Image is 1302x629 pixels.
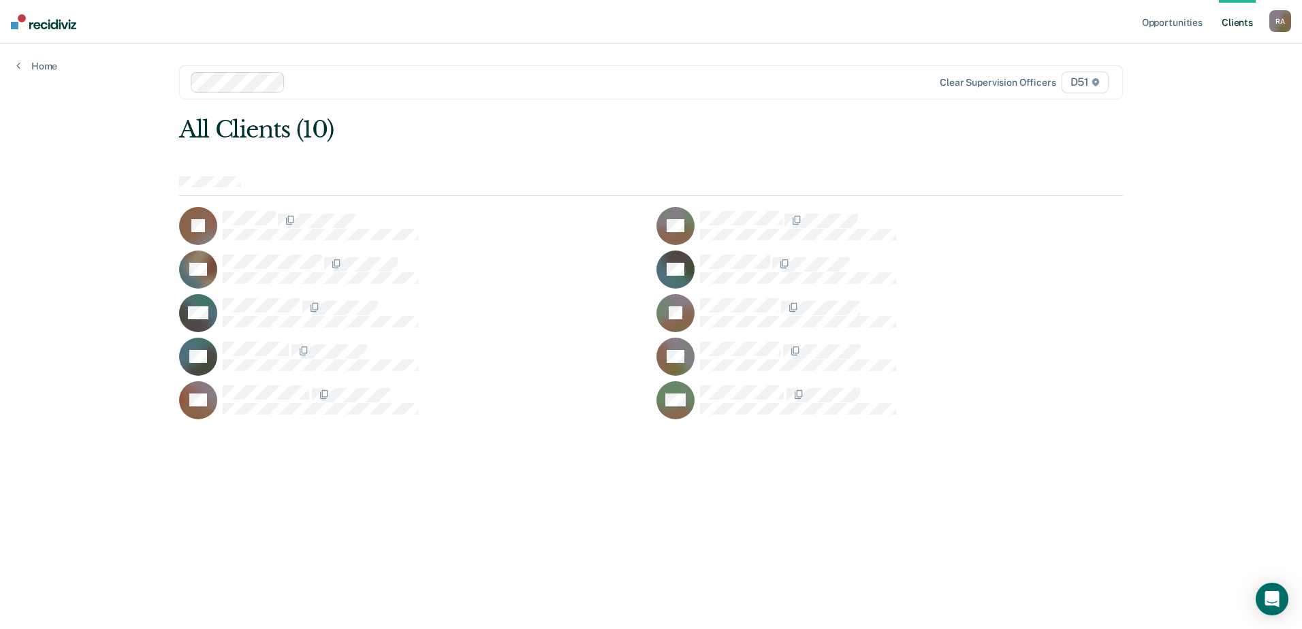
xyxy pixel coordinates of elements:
div: Clear supervision officers [940,77,1055,88]
div: R A [1269,10,1291,32]
img: Recidiviz [11,14,76,29]
div: All Clients (10) [179,116,934,144]
div: Open Intercom Messenger [1256,583,1288,615]
button: RA [1269,10,1291,32]
a: Home [16,60,57,72]
span: D51 [1062,71,1109,93]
